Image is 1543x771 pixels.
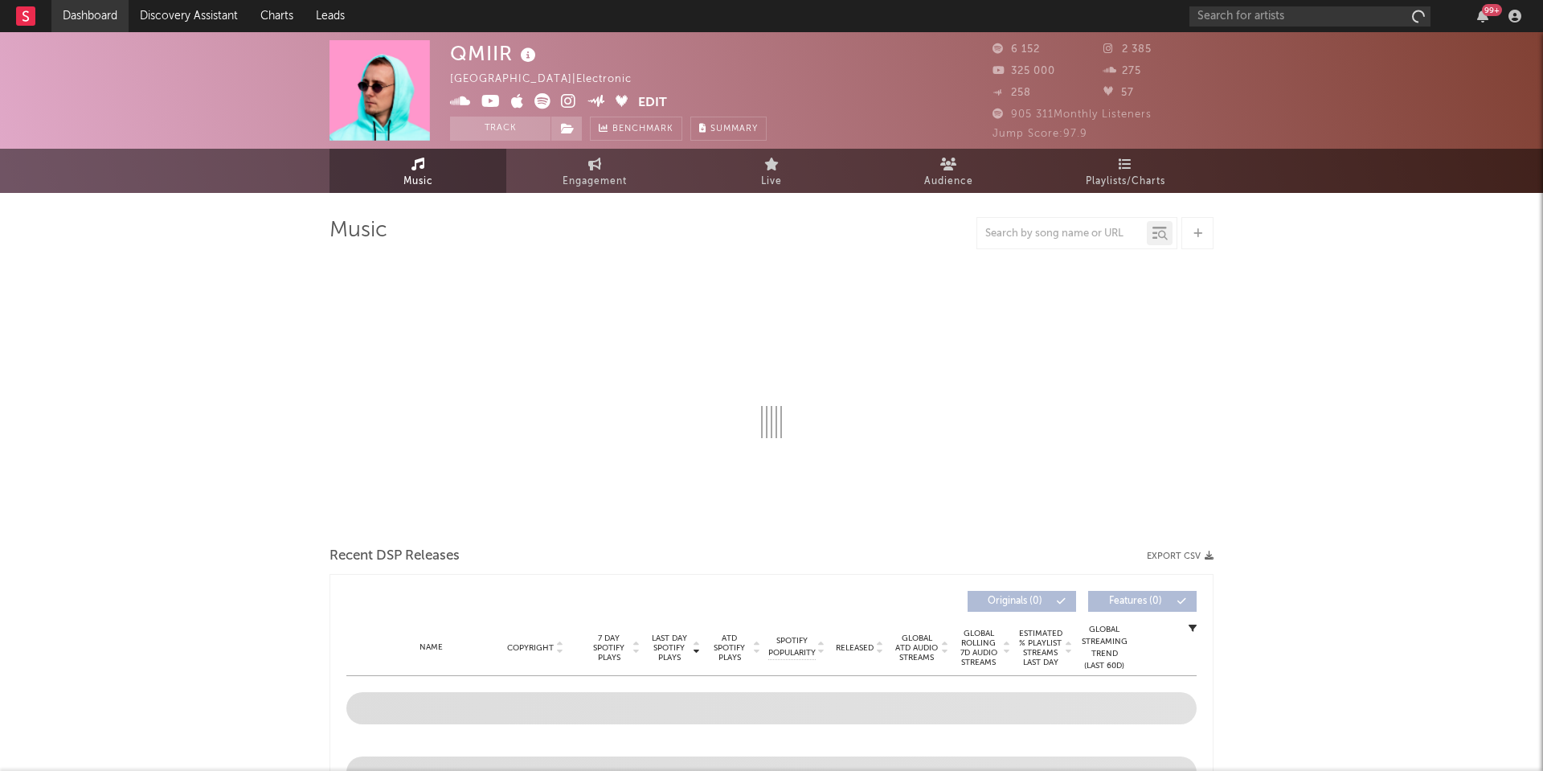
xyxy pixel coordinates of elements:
[1099,597,1173,606] span: Features ( 0 )
[761,172,782,191] span: Live
[1103,44,1152,55] span: 2 385
[708,634,751,662] span: ATD Spotify Plays
[894,634,939,662] span: Global ATD Audio Streams
[450,70,650,89] div: [GEOGRAPHIC_DATA] | Electronic
[648,634,690,662] span: Last Day Spotify Plays
[710,125,758,133] span: Summary
[506,149,683,193] a: Engagement
[450,40,540,67] div: QMIIR
[329,547,460,566] span: Recent DSP Releases
[1477,10,1488,23] button: 99+
[450,117,550,141] button: Track
[768,635,816,659] span: Spotify Popularity
[590,117,682,141] a: Benchmark
[1482,4,1502,16] div: 99 +
[993,66,1055,76] span: 325 000
[612,120,673,139] span: Benchmark
[1147,552,1214,561] button: Export CSV
[993,129,1087,139] span: Jump Score: 97.9
[1189,6,1430,27] input: Search for artists
[379,642,484,654] div: Name
[836,643,874,653] span: Released
[968,591,1076,612] button: Originals(0)
[587,634,630,662] span: 7 Day Spotify Plays
[993,109,1152,120] span: 905 311 Monthly Listeners
[690,117,767,141] button: Summary
[1103,66,1141,76] span: 275
[1088,591,1197,612] button: Features(0)
[993,44,1040,55] span: 6 152
[1086,172,1165,191] span: Playlists/Charts
[329,149,506,193] a: Music
[563,172,627,191] span: Engagement
[860,149,1037,193] a: Audience
[683,149,860,193] a: Live
[978,597,1052,606] span: Originals ( 0 )
[1103,88,1134,98] span: 57
[956,629,1001,667] span: Global Rolling 7D Audio Streams
[507,643,554,653] span: Copyright
[924,172,973,191] span: Audience
[1080,624,1128,672] div: Global Streaming Trend (Last 60D)
[977,228,1147,240] input: Search by song name or URL
[993,88,1031,98] span: 258
[1037,149,1214,193] a: Playlists/Charts
[638,93,667,113] button: Edit
[403,172,433,191] span: Music
[1018,629,1062,667] span: Estimated % Playlist Streams Last Day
